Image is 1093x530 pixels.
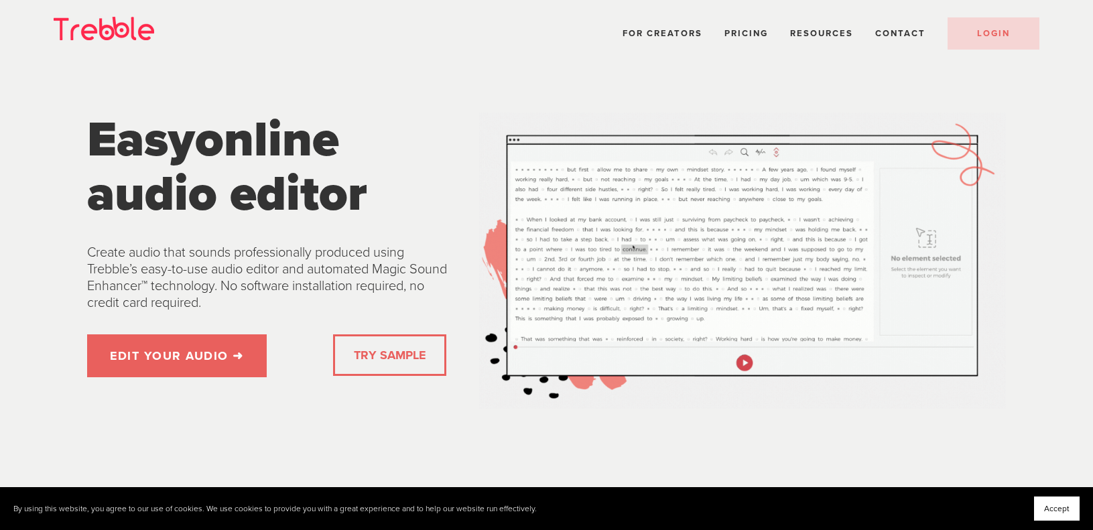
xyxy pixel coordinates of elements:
a: TRY SAMPLE [348,342,431,369]
p: By using this website, you agree to our use of cookies. We use cookies to provide you with a grea... [13,504,537,514]
span: Easy [87,110,195,170]
button: Accept [1034,496,1080,521]
a: EDIT YOUR AUDIO ➜ [87,334,267,377]
p: Trusted by [280,484,812,499]
a: Pricing [724,28,768,39]
a: LOGIN [948,17,1039,50]
img: Trebble [54,17,154,40]
p: Create audio that sounds professionally produced using Trebble’s easy-to-use audio editor and aut... [87,245,456,312]
img: Trebble Audio Editor Demo Gif [479,113,1005,409]
span: LOGIN [977,28,1010,39]
span: Resources [790,28,853,39]
h1: online audio editor [87,113,456,222]
a: For Creators [623,28,702,39]
span: Accept [1044,504,1070,513]
a: Contact [875,28,925,39]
